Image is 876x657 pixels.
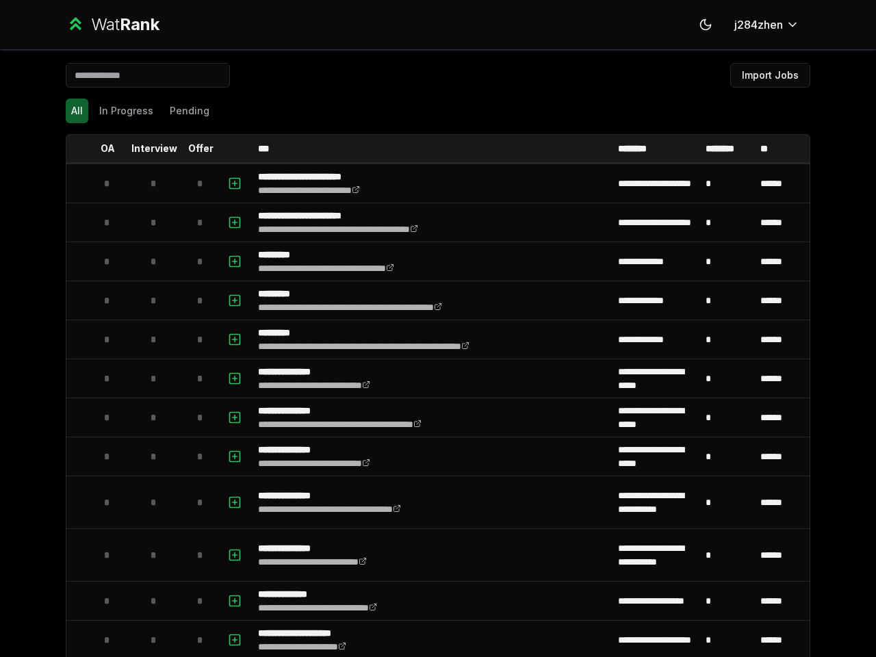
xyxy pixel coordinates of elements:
[164,99,215,123] button: Pending
[101,142,115,155] p: OA
[66,14,159,36] a: WatRank
[66,99,88,123] button: All
[723,12,810,37] button: j284zhen
[91,14,159,36] div: Wat
[730,63,810,88] button: Import Jobs
[734,16,783,33] span: j284zhen
[188,142,214,155] p: Offer
[120,14,159,34] span: Rank
[131,142,177,155] p: Interview
[94,99,159,123] button: In Progress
